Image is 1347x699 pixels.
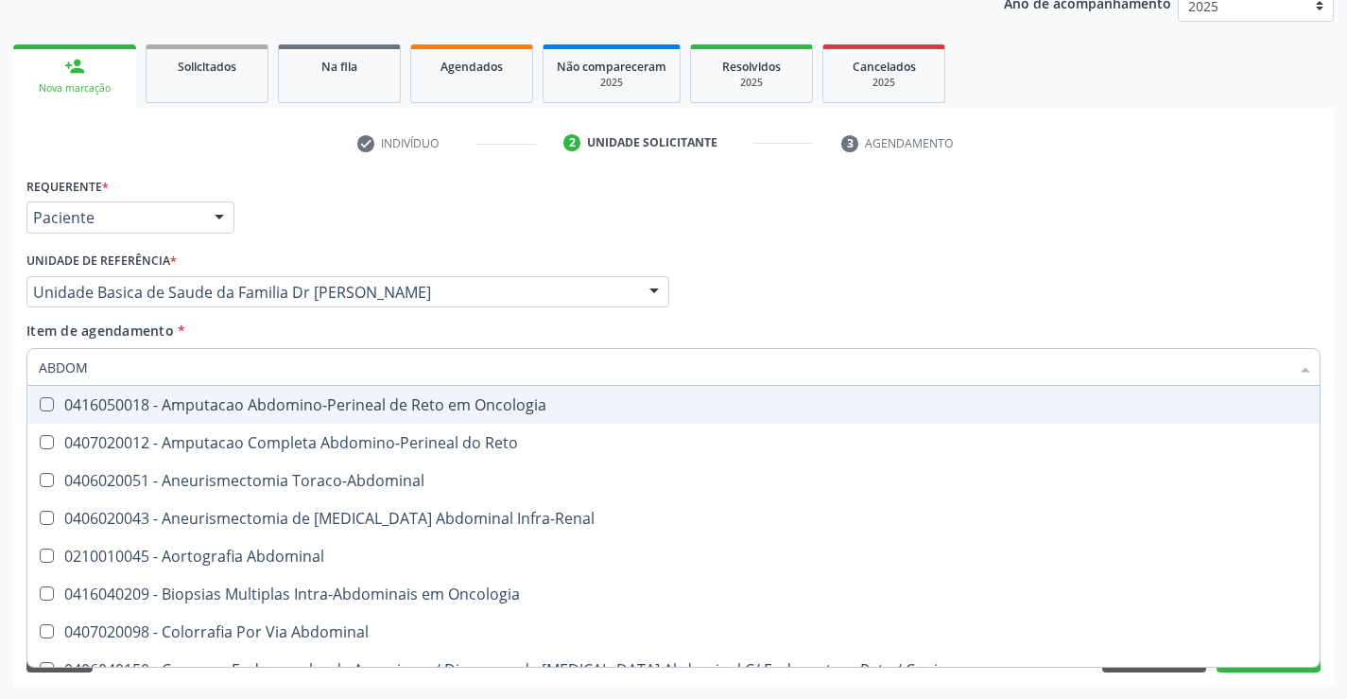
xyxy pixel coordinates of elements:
span: Resolvidos [722,59,781,75]
div: 2 [563,134,580,151]
span: Não compareceram [557,59,666,75]
div: 0406020051 - Aneurismectomia Toraco-Abdominal [39,473,1308,488]
div: 0210010045 - Aortografia Abdominal [39,549,1308,564]
span: Cancelados [853,59,916,75]
label: Requerente [26,172,109,201]
div: 0407020098 - Colorrafia Por Via Abdominal [39,624,1308,639]
span: Unidade Basica de Saude da Familia Dr [PERSON_NAME] [33,283,630,302]
div: Nova marcação [26,81,123,96]
div: 0416050018 - Amputacao Abdomino-Perineal de Reto em Oncologia [39,397,1308,412]
input: Buscar por procedimentos [39,348,1289,386]
span: Agendados [440,59,503,75]
div: 2025 [557,76,666,90]
div: 2025 [837,76,931,90]
div: person_add [64,56,85,77]
div: 2025 [704,76,799,90]
span: Item de agendamento [26,322,174,340]
span: Na fila [321,59,357,75]
div: 0406040150 - Correcao Endovascular de Aneurisma / Disseccao da [MEDICAL_DATA] Abdominal C/ Endopr... [39,662,1308,677]
div: 0407020012 - Amputacao Completa Abdomino-Perineal do Reto [39,435,1308,450]
div: 0416040209 - Biopsias Multiplas Intra-Abdominais em Oncologia [39,586,1308,602]
span: Solicitados [178,59,236,75]
div: 0406020043 - Aneurismectomia de [MEDICAL_DATA] Abdominal Infra-Renal [39,511,1308,526]
label: Unidade de referência [26,247,177,276]
span: Paciente [33,208,196,227]
div: Unidade solicitante [587,134,717,151]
